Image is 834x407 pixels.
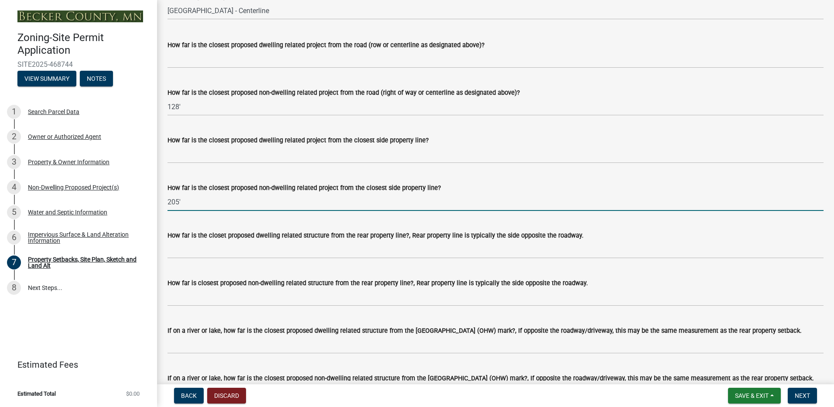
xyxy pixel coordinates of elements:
div: 7 [7,255,21,269]
div: Water and Septic Information [28,209,107,215]
div: 2 [7,130,21,144]
span: Estimated Total [17,391,56,397]
button: Next [788,388,817,404]
div: Search Parcel Data [28,109,79,115]
label: How far is the closest proposed non-dwelling related project from the closest side property line? [167,185,441,191]
div: 6 [7,231,21,245]
div: Property & Owner Information [28,159,109,165]
div: Non-Dwelling Proposed Project(s) [28,184,119,190]
wm-modal-confirm: Notes [80,76,113,83]
button: View Summary [17,71,76,86]
div: Impervious Surface & Land Alteration Information [28,231,143,244]
label: How far is the closest proposed dwelling related project from the closest side property line? [167,138,429,144]
img: Becker County, Minnesota [17,10,143,22]
a: Estimated Fees [7,356,143,373]
h4: Zoning-Site Permit Application [17,31,150,57]
div: 3 [7,155,21,169]
div: 1 [7,105,21,119]
button: Discard [207,388,246,404]
div: 5 [7,205,21,219]
button: Notes [80,71,113,86]
div: Owner or Authorized Agent [28,134,101,140]
label: How far is closest proposed non-dwelling related structure from the rear property line?, Rear pro... [167,280,588,286]
label: How far is the closest proposed non-dwelling related project from the road (right of way or cente... [167,90,520,96]
span: Save & Exit [735,392,769,399]
wm-modal-confirm: Summary [17,76,76,83]
span: Next [795,392,810,399]
span: Back [181,392,197,399]
label: If on a river or lake, how far is the closest proposed dwelling related structure from the [GEOGR... [167,328,802,334]
button: Back [174,388,204,404]
label: How far is the closet proposed dwelling related structure from the rear property line?, Rear prop... [167,233,584,239]
label: How far is the closest proposed dwelling related project from the road (row or centerline as desi... [167,42,485,48]
div: 4 [7,180,21,194]
span: SITE2025-468744 [17,60,140,69]
div: Property Setbacks, Site Plan, Sketch and Land Alt [28,256,143,269]
div: 8 [7,281,21,295]
button: Save & Exit [728,388,781,404]
span: $0.00 [126,391,140,397]
label: If on a river or lake, how far is the closest proposed non-dwelling related structure from the [G... [167,376,814,382]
